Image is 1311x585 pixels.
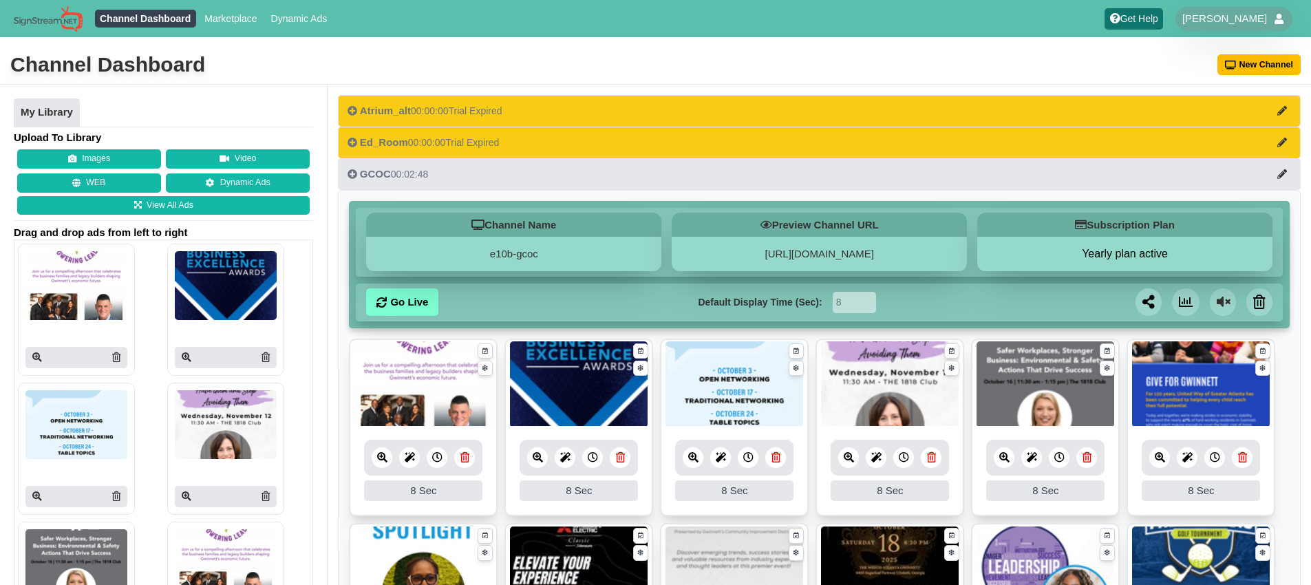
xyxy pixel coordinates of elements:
[338,158,1301,190] button: GCOC00:02:48
[175,390,277,459] img: P250x250 image processing20250926 1793698 vzm747
[698,295,822,310] label: Default Display Time (Sec):
[821,341,959,427] img: 3.795 mb
[14,6,83,32] img: Sign Stream.NET
[665,341,803,427] img: 1298.771 kb
[360,136,408,148] span: Ed_Room
[25,390,127,459] img: P250x250 image processing20250930 1793698 k7gb5c
[348,136,499,149] div: 00:00:00
[17,149,161,169] button: Images
[10,51,205,78] div: Channel Dashboard
[166,173,310,193] a: Dynamic Ads
[17,173,161,193] button: WEB
[364,480,482,501] div: 8 Sec
[1182,12,1267,25] span: [PERSON_NAME]
[354,341,492,427] img: 1966.006 kb
[833,292,876,313] input: Seconds
[348,167,428,181] div: 00:02:48
[14,131,313,145] h4: Upload To Library
[1142,480,1260,501] div: 8 Sec
[977,213,1272,237] h5: Subscription Plan
[338,95,1301,127] button: Atrium_alt00:00:00Trial Expired
[675,480,793,501] div: 8 Sec
[348,104,502,118] div: 00:00:00
[366,237,661,271] div: e10b-gcoc
[831,480,949,501] div: 8 Sec
[765,248,874,259] a: [URL][DOMAIN_NAME]
[1132,341,1270,427] img: 3.411 mb
[14,226,313,240] span: Drag and drop ads from left to right
[1105,8,1163,30] a: Get Help
[449,105,502,116] span: Trial Expired
[14,98,80,127] a: My Library
[366,213,661,237] h5: Channel Name
[95,10,196,28] a: Channel Dashboard
[360,105,411,116] span: Atrium_alt
[672,213,967,237] h5: Preview Channel URL
[445,137,499,148] span: Trial Expired
[25,251,127,320] img: P250x250 image processing20251001 1793698 vscngf
[977,341,1114,427] img: 766.104 kb
[977,247,1272,261] button: Yearly plan active
[510,341,648,427] img: 2.233 mb
[200,10,262,28] a: Marketplace
[266,10,332,28] a: Dynamic Ads
[360,168,391,180] span: GCOC
[17,196,310,215] a: View All Ads
[1242,519,1311,585] iframe: Chat Widget
[520,480,638,501] div: 8 Sec
[166,149,310,169] button: Video
[986,480,1105,501] div: 8 Sec
[1217,54,1301,75] button: New Channel
[338,127,1301,158] button: Ed_Room00:00:00Trial Expired
[366,288,438,316] a: Go Live
[175,251,277,320] img: P250x250 image processing20251001 1793698 1i0tkn3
